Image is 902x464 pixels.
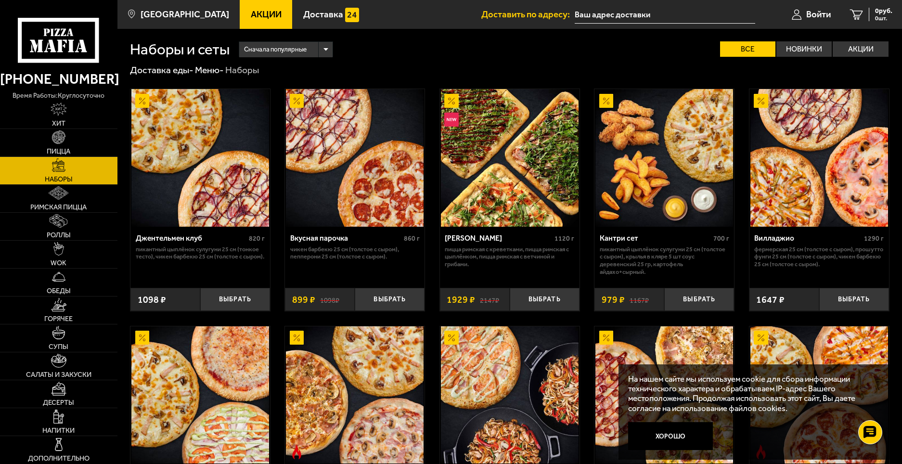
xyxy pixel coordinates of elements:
[42,427,75,434] span: Напитки
[404,234,420,243] span: 860 г
[441,89,579,227] img: Мама Миа
[664,288,734,311] button: Выбрать
[575,6,755,24] input: Ваш адрес доставки
[756,295,785,305] span: 1647 ₽
[864,234,884,243] span: 1290 г
[750,326,888,464] img: Беатриче
[355,288,425,311] button: Выбрать
[628,422,713,451] button: Хорошо
[130,64,193,76] a: Доставка еды-
[43,399,74,406] span: Десерты
[833,41,888,57] label: Акции
[445,245,574,268] p: Пицца Римская с креветками, Пицца Римская с цыплёнком, Пицца Римская с ветчиной и грибами.
[875,8,892,14] span: 0 руб.
[249,234,265,243] span: 820 г
[130,89,270,227] a: АкционныйДжентельмен клуб
[28,455,90,462] span: Дополнительно
[628,374,874,413] p: На нашем сайте мы используем cookie для сбора информации технического характера и обрабатываем IP...
[225,64,259,76] div: Наборы
[444,113,458,127] img: Новинка
[290,331,304,345] img: Акционный
[45,176,73,182] span: Наборы
[52,120,65,127] span: Хит
[200,288,270,311] button: Выбрать
[599,331,613,345] img: Акционный
[510,288,580,311] button: Выбрать
[30,204,87,210] span: Римская пицца
[130,326,270,464] a: Акционный3 пиццы
[290,245,420,260] p: Чикен Барбекю 25 см (толстое с сыром), Пепперони 25 см (толстое с сыром).
[49,343,68,350] span: Супы
[44,315,73,322] span: Горячее
[754,245,884,268] p: Фермерская 25 см (толстое с сыром), Прошутто Фунги 25 см (толстое с сыром), Чикен Барбекю 25 см (...
[131,89,269,227] img: Джентельмен клуб
[595,89,733,227] img: Кантри сет
[749,326,889,464] a: АкционныйОстрое блюдоБеатриче
[600,245,729,275] p: Пикантный цыплёнок сулугуни 25 см (толстое с сыром), крылья в кляре 5 шт соус деревенский 25 гр, ...
[286,89,424,227] img: Вкусная парочка
[444,94,458,108] img: Акционный
[481,10,575,19] span: Доставить по адресу:
[440,326,580,464] a: АкционныйВилла Капри
[47,232,71,238] span: Роллы
[720,41,775,57] label: Все
[602,295,625,305] span: 979 ₽
[754,331,768,345] img: Акционный
[749,89,889,227] a: АкционныйВилладжио
[713,234,729,243] span: 700 г
[26,371,91,378] span: Салаты и закуски
[595,326,733,464] img: ДаВинчи сет
[345,8,359,22] img: 15daf4d41897b9f0e9f617042186c801.svg
[594,89,734,227] a: АкционныйКантри сет
[554,234,574,243] span: 1120 г
[754,94,768,108] img: Акционный
[444,331,458,345] img: Акционный
[630,295,649,305] s: 1167 ₽
[285,89,425,227] a: АкционныйВкусная парочка
[285,326,425,464] a: АкционныйОстрое блюдоТрио из Рио
[141,10,229,19] span: [GEOGRAPHIC_DATA]
[290,94,304,108] img: Акционный
[47,287,71,294] span: Обеды
[244,40,307,58] span: Сначала популярные
[445,234,552,243] div: [PERSON_NAME]
[600,234,711,243] div: Кантри сет
[440,89,580,227] a: АкционныйНовинкаМама Миа
[303,10,343,19] span: Доставка
[447,295,475,305] span: 1929 ₽
[290,234,401,243] div: Вкусная парочка
[750,89,888,227] img: Вилладжио
[320,295,339,305] s: 1098 ₽
[135,331,149,345] img: Акционный
[135,94,149,108] img: Акционный
[195,64,224,76] a: Меню-
[286,326,424,464] img: Трио из Рио
[754,234,862,243] div: Вилладжио
[131,326,269,464] img: 3 пиццы
[776,41,832,57] label: Новинки
[138,295,166,305] span: 1098 ₽
[806,10,831,19] span: Войти
[599,94,613,108] img: Акционный
[51,259,66,266] span: WOK
[594,326,734,464] a: АкционныйДаВинчи сет
[47,148,70,155] span: Пицца
[480,295,499,305] s: 2147 ₽
[251,10,282,19] span: Акции
[441,326,579,464] img: Вилла Капри
[290,445,304,459] img: Острое блюдо
[875,15,892,21] span: 0 шт.
[819,288,889,311] button: Выбрать
[136,245,265,260] p: Пикантный цыплёнок сулугуни 25 см (тонкое тесто), Чикен Барбекю 25 см (толстое с сыром).
[292,295,315,305] span: 899 ₽
[136,234,247,243] div: Джентельмен клуб
[130,42,230,57] h1: Наборы и сеты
